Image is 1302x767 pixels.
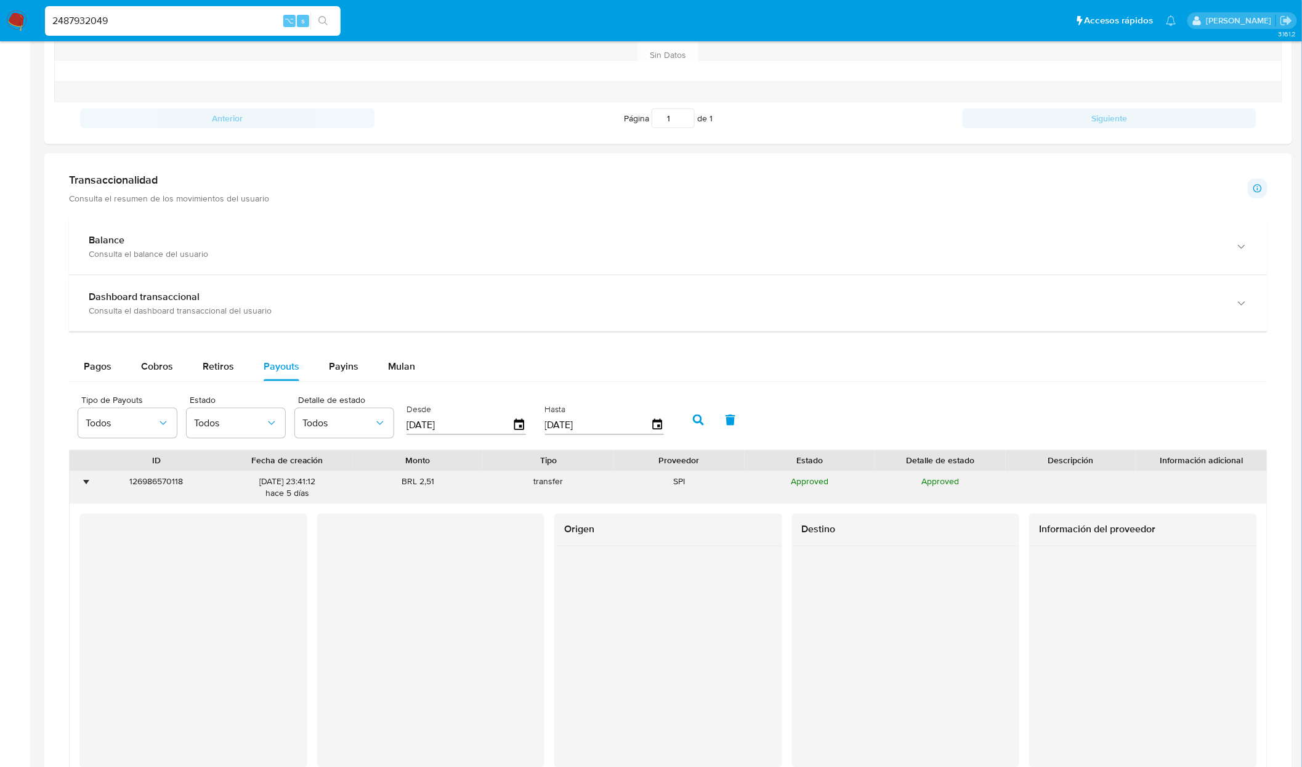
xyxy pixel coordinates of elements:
span: 1 [710,112,713,124]
input: Buscar usuario o caso... [45,13,341,29]
span: ⌥ [285,15,294,26]
button: Anterior [80,108,374,128]
span: Página de [624,108,713,128]
span: s [301,15,305,26]
a: Notificaciones [1166,15,1176,26]
span: 3.161.2 [1278,29,1296,39]
button: Siguiente [963,108,1257,128]
button: search-icon [310,12,336,30]
p: jessica.fukman@mercadolibre.com [1206,15,1276,26]
a: Salir [1280,14,1293,27]
span: Accesos rápidos [1085,14,1154,27]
